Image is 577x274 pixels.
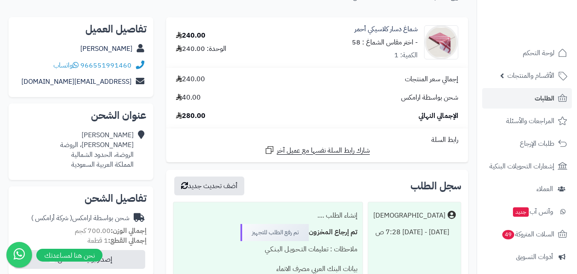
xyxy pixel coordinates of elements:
[405,74,458,84] span: إجمالي سعر المنتجات
[482,88,572,109] a: الطلبات
[15,110,146,121] h2: عنوان الشحن
[373,224,456,241] div: [DATE] - [DATE] 7:28 ص
[507,70,554,82] span: الأقسام والمنتجات
[240,224,309,241] div: تم رفع الطلب للتجهيز
[425,25,458,59] img: 1681087548-WhatsApp%20Image%202023-04-08%20at%208.11.44%20PM(3)-90x90.jpeg
[264,145,370,156] a: شارك رابط السلة نفسها مع عميل آخر
[176,31,205,41] div: 240.00
[170,135,465,145] div: رابط السلة
[520,138,554,150] span: طلبات الإرجاع
[108,236,146,246] strong: إجمالي القطع:
[60,130,134,169] div: [PERSON_NAME] [PERSON_NAME]، الروضة الروضة، الحدود الشمالية المملكة العربية السعودية
[174,177,244,195] button: أضف تحديث جديد
[111,226,146,236] strong: إجمالي الوزن:
[519,21,569,39] img: logo-2.png
[482,224,572,245] a: السلات المتروكة49
[31,213,129,223] div: شحن بواسطة ارامكس
[53,60,79,71] a: واتساب
[512,206,553,218] span: وآتس آب
[482,43,572,63] a: لوحة التحكم
[354,24,418,34] a: شماغ دسار كلاسيكي أحمر
[482,133,572,154] a: طلبات الإرجاع
[401,93,458,103] span: شحن بواسطة ارامكس
[176,44,226,54] div: الوحدة: 240.00
[176,111,205,121] span: 280.00
[513,207,529,217] span: جديد
[482,156,572,177] a: إشعارات التحويلات البنكية
[176,93,201,103] span: 40.00
[176,74,205,84] span: 240.00
[482,179,572,199] a: العملاء
[535,92,554,104] span: الطلبات
[88,236,146,246] small: 1 قطعة
[482,111,572,131] a: المراجعات والأسئلة
[80,44,132,54] a: [PERSON_NAME]
[21,77,132,87] a: [EMAIL_ADDRESS][DOMAIN_NAME]
[394,50,418,60] div: الكمية: 1
[309,227,357,237] b: تم إرجاع المخزون
[516,251,553,263] span: أدوات التسويق
[502,230,514,239] span: 49
[536,183,553,195] span: العملاء
[31,213,72,223] span: ( شركة أرامكس )
[80,60,132,71] a: 966551991460
[523,47,554,59] span: لوحة التحكم
[352,37,418,47] small: - اختر مقاس الشماغ : 58
[179,207,358,224] div: إنشاء الطلب ....
[277,146,370,156] span: شارك رابط السلة نفسها مع عميل آخر
[373,211,445,221] div: [DEMOGRAPHIC_DATA]
[15,193,146,203] h2: تفاصيل الشحن
[482,247,572,267] a: أدوات التسويق
[501,228,554,240] span: السلات المتروكة
[75,226,146,236] small: 700.00 كجم
[419,111,458,121] span: الإجمالي النهائي
[506,115,554,127] span: المراجعات والأسئلة
[489,160,554,172] span: إشعارات التحويلات البنكية
[15,24,146,34] h2: تفاصيل العميل
[482,201,572,222] a: وآتس آبجديد
[410,181,461,191] h3: سجل الطلب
